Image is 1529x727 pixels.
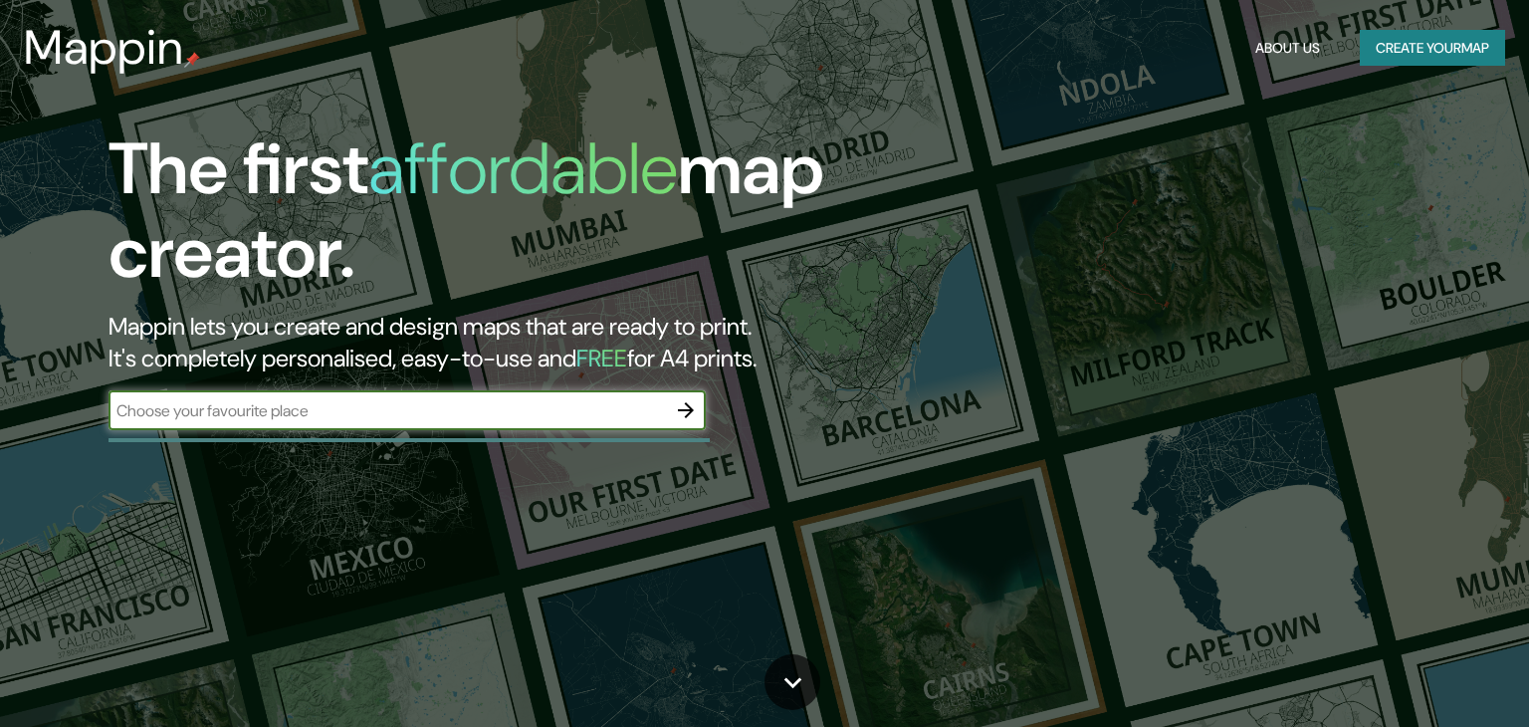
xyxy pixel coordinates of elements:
[368,122,678,215] h1: affordable
[1360,30,1505,67] button: Create yourmap
[576,343,627,373] h5: FREE
[24,20,184,76] h3: Mappin
[1247,30,1328,67] button: About Us
[109,399,666,422] input: Choose your favourite place
[184,52,200,68] img: mappin-pin
[109,127,873,311] h1: The first map creator.
[109,311,873,374] h2: Mappin lets you create and design maps that are ready to print. It's completely personalised, eas...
